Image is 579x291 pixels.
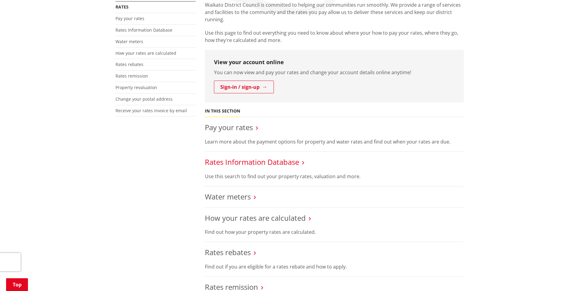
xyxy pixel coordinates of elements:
h5: In this section [205,109,240,114]
p: Find out if you are eligible for a rates rebate and how to apply. [205,263,464,270]
p: Learn more about the payment options for property and water rates and find out when your rates ar... [205,138,464,145]
p: Use this search to find out your property rates, valuation and more. [205,173,464,180]
a: Rates rebates [205,247,251,257]
a: Rates remission [115,73,148,79]
a: How your rates are calculated [205,213,306,223]
p: Waikato District Council is committed to helping our communities run smoothly. We provide a range... [205,1,464,23]
iframe: Messenger Launcher [551,265,573,287]
a: Receive your rates invoice by email [115,108,187,113]
a: How your rates are calculated [115,50,176,56]
a: Water meters [115,39,143,44]
a: Water meters [205,192,251,202]
a: Property revaluation [115,85,157,90]
a: Pay your rates [115,16,144,21]
a: Change your postal address [115,96,173,102]
a: Rates rebates [115,61,143,67]
a: Sign-in / sign-up [214,81,274,93]
a: Rates Information Database [115,27,172,33]
a: Rates Information Database [205,157,299,167]
a: Rates [115,4,129,10]
a: Top [6,278,28,291]
p: Find out how your property rates are calculated. [205,228,464,236]
h3: View your account online [214,59,455,66]
p: Use this page to find out everything you need to know about where your how to pay your rates, whe... [205,29,464,44]
a: Pay your rates [205,122,253,132]
p: You can now view and pay your rates and change your account details online anytime! [214,69,455,76]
